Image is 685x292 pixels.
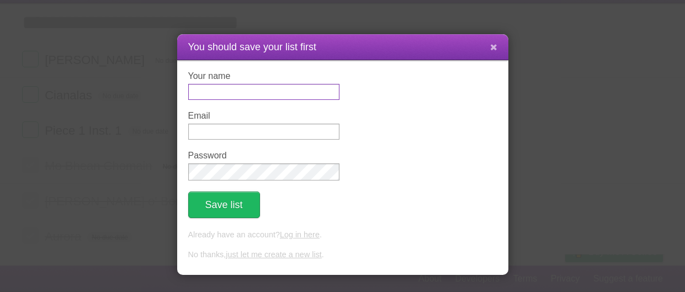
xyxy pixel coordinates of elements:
h1: You should save your list first [188,40,497,55]
p: No thanks, . [188,249,497,261]
a: just let me create a new list [226,250,322,259]
p: Already have an account? . [188,229,497,241]
label: Email [188,111,339,121]
a: Log in here [280,230,320,239]
label: Password [188,151,339,161]
label: Your name [188,71,339,81]
button: Save list [188,192,260,218]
